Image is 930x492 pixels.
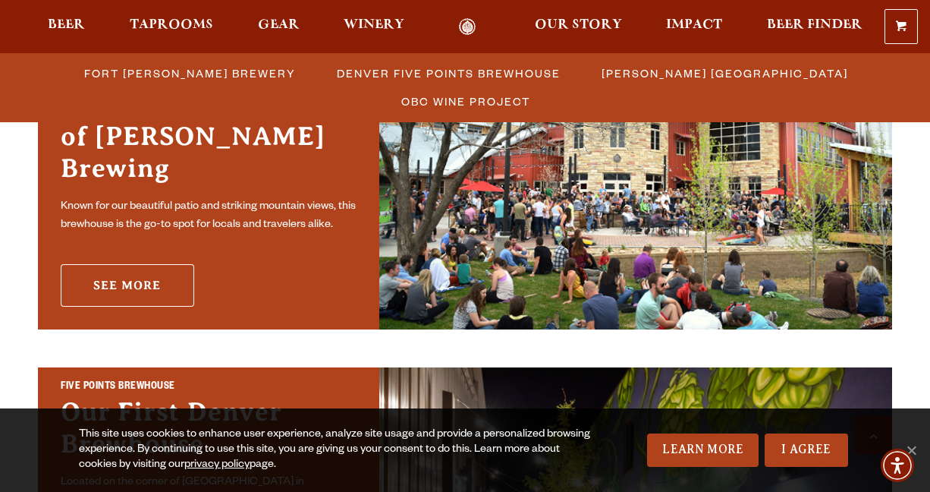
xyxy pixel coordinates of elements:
a: Gear [248,18,309,35]
p: Known for our beautiful patio and striking mountain views, this brewhouse is the go-to spot for l... [61,198,357,235]
span: Beer [48,19,85,31]
span: Our Story [535,19,622,31]
h2: Five Points Brewhouse [61,380,357,397]
span: OBC Wine Project [401,90,530,112]
span: Impact [666,19,722,31]
h3: Our First Denver Brewhouse [61,396,357,468]
a: Impact [656,18,732,35]
a: OBC Wine Project [392,90,538,112]
span: Gear [258,19,300,31]
a: Beer Finder [757,18,872,35]
a: Taprooms [120,18,223,35]
a: See More [61,264,194,307]
span: Taprooms [130,19,213,31]
a: Odell Home [438,18,495,35]
a: [PERSON_NAME] [GEOGRAPHIC_DATA] [592,62,856,84]
a: Beer [38,18,95,35]
h3: The Founding Home of [PERSON_NAME] Brewing [61,89,357,192]
span: Fort [PERSON_NAME] Brewery [84,62,296,84]
a: Fort [PERSON_NAME] Brewery [75,62,303,84]
a: Our Story [525,18,632,35]
a: privacy policy [184,459,250,471]
span: Denver Five Points Brewhouse [337,62,561,84]
span: Winery [344,19,404,31]
div: This site uses cookies to enhance user experience, analyze site usage and provide a personalized ... [79,427,592,473]
a: I Agree [765,434,848,467]
span: [PERSON_NAME] [GEOGRAPHIC_DATA] [602,62,848,84]
div: Accessibility Menu [881,449,914,482]
a: Denver Five Points Brewhouse [328,62,568,84]
a: Winery [334,18,414,35]
span: Beer Finder [767,19,862,31]
a: Learn More [647,434,759,467]
img: Fort Collins Brewery & Taproom' [379,49,892,330]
